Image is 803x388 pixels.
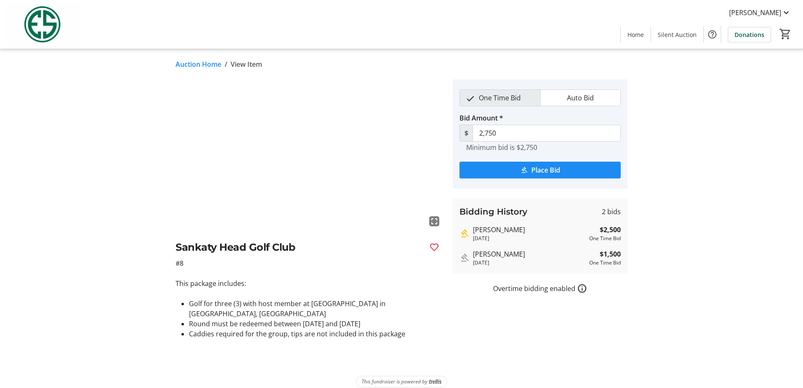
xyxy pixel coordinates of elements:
[621,27,651,42] a: Home
[589,259,621,267] div: One Time Bid
[473,235,586,242] div: [DATE]
[466,143,537,152] tr-hint: Minimum bid is $2,750
[459,113,503,123] label: Bid Amount *
[459,162,621,178] button: Place Bid
[459,228,470,239] mat-icon: Highest bid
[426,239,443,256] button: Favourite
[651,27,703,42] a: Silent Auction
[231,59,262,69] span: View Item
[176,240,422,255] h2: Sankaty Head Golf Club
[722,6,798,19] button: [PERSON_NAME]
[600,249,621,259] strong: $1,500
[473,259,586,267] div: [DATE]
[474,90,526,106] span: One Time Bid
[562,90,599,106] span: Auto Bid
[704,26,721,43] button: Help
[459,125,473,142] span: $
[589,235,621,242] div: One Time Bid
[5,3,80,45] img: Evans Scholars Foundation's Logo
[189,319,443,329] li: Round must be redeemed between [DATE] and [DATE]
[729,8,781,18] span: [PERSON_NAME]
[176,258,184,268] span: #8
[577,283,587,294] a: How overtime bidding works for silent auctions
[189,299,443,319] li: Golf for three (3) with host member at [GEOGRAPHIC_DATA] in [GEOGRAPHIC_DATA], [GEOGRAPHIC_DATA]
[778,26,793,42] button: Cart
[429,216,439,226] mat-icon: fullscreen
[176,278,443,288] p: This package includes:
[225,59,227,69] span: /
[473,225,586,235] div: [PERSON_NAME]
[176,59,221,69] a: Auction Home
[627,30,644,39] span: Home
[602,207,621,217] span: 2 bids
[735,30,764,39] span: Donations
[658,30,697,39] span: Silent Auction
[473,249,586,259] div: [PERSON_NAME]
[176,79,443,230] img: Image
[459,253,470,263] mat-icon: Outbid
[429,379,441,385] img: Trellis Logo
[531,165,560,175] span: Place Bid
[453,283,627,294] div: Overtime bidding enabled
[728,27,771,42] a: Donations
[600,225,621,235] strong: $2,500
[189,329,443,339] li: Caddies required for the group, tips are not included in this package
[459,205,527,218] h3: Bidding History
[362,378,428,385] span: This fundraiser is powered by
